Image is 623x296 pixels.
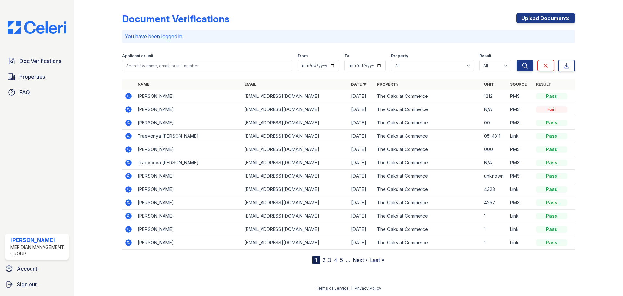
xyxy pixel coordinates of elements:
td: 1 [482,210,507,223]
td: 05-4311 [482,130,507,143]
span: Properties [19,73,45,81]
div: Pass [536,133,567,139]
span: FAQ [19,88,30,96]
span: … [346,256,350,264]
div: Pass [536,146,567,153]
td: [PERSON_NAME] [135,170,242,183]
td: [EMAIL_ADDRESS][DOMAIN_NAME] [242,103,348,116]
a: Name [138,82,149,87]
td: PMS [507,103,533,116]
td: [DATE] [348,236,374,250]
input: Search by name, email, or unit number [122,60,292,71]
td: [EMAIL_ADDRESS][DOMAIN_NAME] [242,116,348,130]
td: The Oaks at Commerce [374,90,481,103]
td: [PERSON_NAME] [135,210,242,223]
td: The Oaks at Commerce [374,210,481,223]
td: [DATE] [348,210,374,223]
td: [EMAIL_ADDRESS][DOMAIN_NAME] [242,210,348,223]
td: [PERSON_NAME] [135,223,242,236]
div: Pass [536,239,567,246]
td: 4257 [482,196,507,210]
a: Unit [484,82,494,87]
td: PMS [507,170,533,183]
td: unknown [482,170,507,183]
td: PMS [507,90,533,103]
a: Result [536,82,551,87]
td: [EMAIL_ADDRESS][DOMAIN_NAME] [242,170,348,183]
td: PMS [507,156,533,170]
td: [PERSON_NAME] [135,90,242,103]
td: N/A [482,103,507,116]
td: [PERSON_NAME] [135,183,242,196]
td: Link [507,236,533,250]
td: [DATE] [348,143,374,156]
a: 3 [328,257,331,263]
a: Source [510,82,527,87]
a: Next › [353,257,367,263]
td: 1 [482,223,507,236]
div: Document Verifications [122,13,229,25]
div: Fail [536,106,567,113]
a: Property [377,82,399,87]
td: [DATE] [348,183,374,196]
td: The Oaks at Commerce [374,170,481,183]
a: FAQ [5,86,69,99]
span: Doc Verifications [19,57,61,65]
label: Applicant or unit [122,53,153,58]
td: [PERSON_NAME] [135,143,242,156]
td: [DATE] [348,103,374,116]
td: The Oaks at Commerce [374,156,481,170]
div: Pass [536,93,567,99]
td: The Oaks at Commerce [374,116,481,130]
a: 4 [334,257,337,263]
div: [PERSON_NAME] [10,236,66,244]
td: The Oaks at Commerce [374,143,481,156]
div: Pass [536,160,567,166]
img: CE_Logo_Blue-a8612792a0a2168367f1c8372b55b34899dd931a85d93a1a3d3e32e68fde9ad4.png [3,21,71,34]
div: | [351,286,352,290]
td: 1212 [482,90,507,103]
td: [EMAIL_ADDRESS][DOMAIN_NAME] [242,130,348,143]
div: Pass [536,213,567,219]
td: 4323 [482,183,507,196]
a: Sign out [3,278,71,291]
td: [DATE] [348,223,374,236]
td: [EMAIL_ADDRESS][DOMAIN_NAME] [242,196,348,210]
td: The Oaks at Commerce [374,130,481,143]
div: Pass [536,173,567,179]
td: The Oaks at Commerce [374,103,481,116]
a: Upload Documents [516,13,575,23]
div: Pass [536,186,567,193]
label: To [344,53,349,58]
td: [EMAIL_ADDRESS][DOMAIN_NAME] [242,183,348,196]
td: The Oaks at Commerce [374,183,481,196]
div: 1 [312,256,320,264]
td: 00 [482,116,507,130]
a: 2 [323,257,325,263]
td: Link [507,130,533,143]
td: [EMAIL_ADDRESS][DOMAIN_NAME] [242,90,348,103]
td: [DATE] [348,116,374,130]
td: PMS [507,116,533,130]
td: Link [507,183,533,196]
span: Account [17,265,37,273]
td: [PERSON_NAME] [135,196,242,210]
td: Traevonya [PERSON_NAME] [135,156,242,170]
td: [EMAIL_ADDRESS][DOMAIN_NAME] [242,143,348,156]
td: [EMAIL_ADDRESS][DOMAIN_NAME] [242,223,348,236]
a: Properties [5,70,69,83]
td: [DATE] [348,130,374,143]
td: [DATE] [348,170,374,183]
td: The Oaks at Commerce [374,196,481,210]
div: Meridian Management Group [10,244,66,257]
td: PMS [507,143,533,156]
td: The Oaks at Commerce [374,223,481,236]
span: Sign out [17,280,37,288]
a: Date ▼ [351,82,367,87]
label: From [298,53,308,58]
td: [PERSON_NAME] [135,116,242,130]
td: Link [507,223,533,236]
td: [EMAIL_ADDRESS][DOMAIN_NAME] [242,156,348,170]
div: Pass [536,226,567,233]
